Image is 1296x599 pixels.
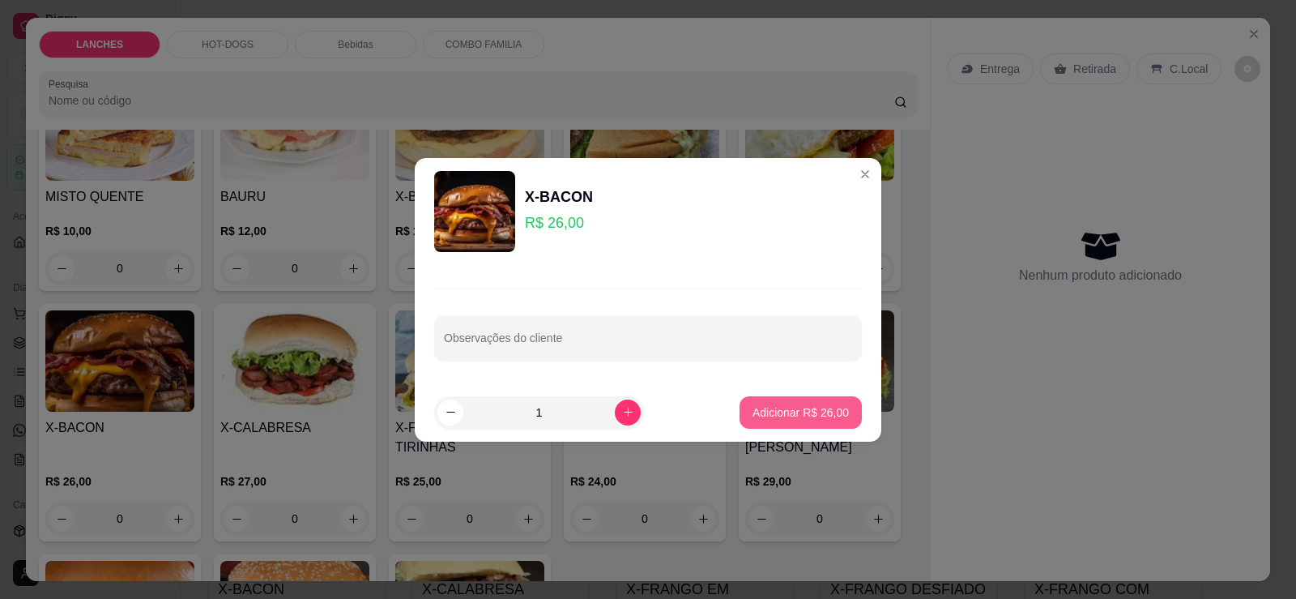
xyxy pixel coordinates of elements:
[525,212,593,234] p: R$ 26,00
[740,396,862,429] button: Adicionar R$ 26,00
[444,336,852,353] input: Observações do cliente
[852,161,878,187] button: Close
[615,400,641,426] button: increase-product-quantity
[525,186,593,208] div: X-BACON
[752,404,849,421] p: Adicionar R$ 26,00
[434,171,515,252] img: product-image
[437,400,463,426] button: decrease-product-quantity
